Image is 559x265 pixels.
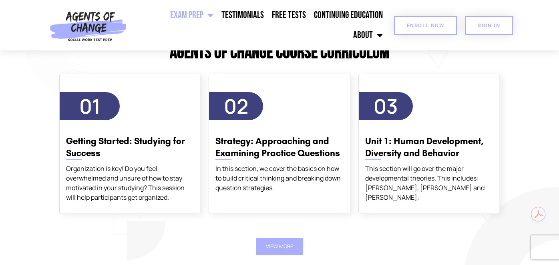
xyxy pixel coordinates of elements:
[215,164,343,193] div: In this section, we cover the basics on how to build critical thinking and breaking down question...
[215,135,343,159] h3: Strategy: Approaching and Examining Practice Questions
[478,23,500,28] span: SIGN IN
[79,92,101,120] span: 01
[66,164,194,202] div: Organization is key! Do you feel overwhelmed and unsure of how to stay motivated in your studying...
[256,238,303,255] button: View More
[130,5,387,45] nav: Menu
[365,135,493,159] h3: Unit 1: Human Development, Diversity and Behavior
[268,5,310,25] a: Free Tests
[365,164,493,202] div: This section will go over the major developmental theories. This includes: [PERSON_NAME], [PERSON...
[407,23,444,28] span: Enroll Now
[465,16,513,35] a: SIGN IN
[224,92,248,120] span: 02
[55,44,504,62] h2: Agents of Change Course Curriculum
[217,5,268,25] a: Testimonials
[374,92,398,120] span: 03
[394,16,457,35] a: Enroll Now
[349,25,387,45] a: About
[310,5,387,25] a: Continuing Education
[66,135,194,159] h3: Getting Started: Studying for Success
[166,5,217,25] a: Exam Prep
